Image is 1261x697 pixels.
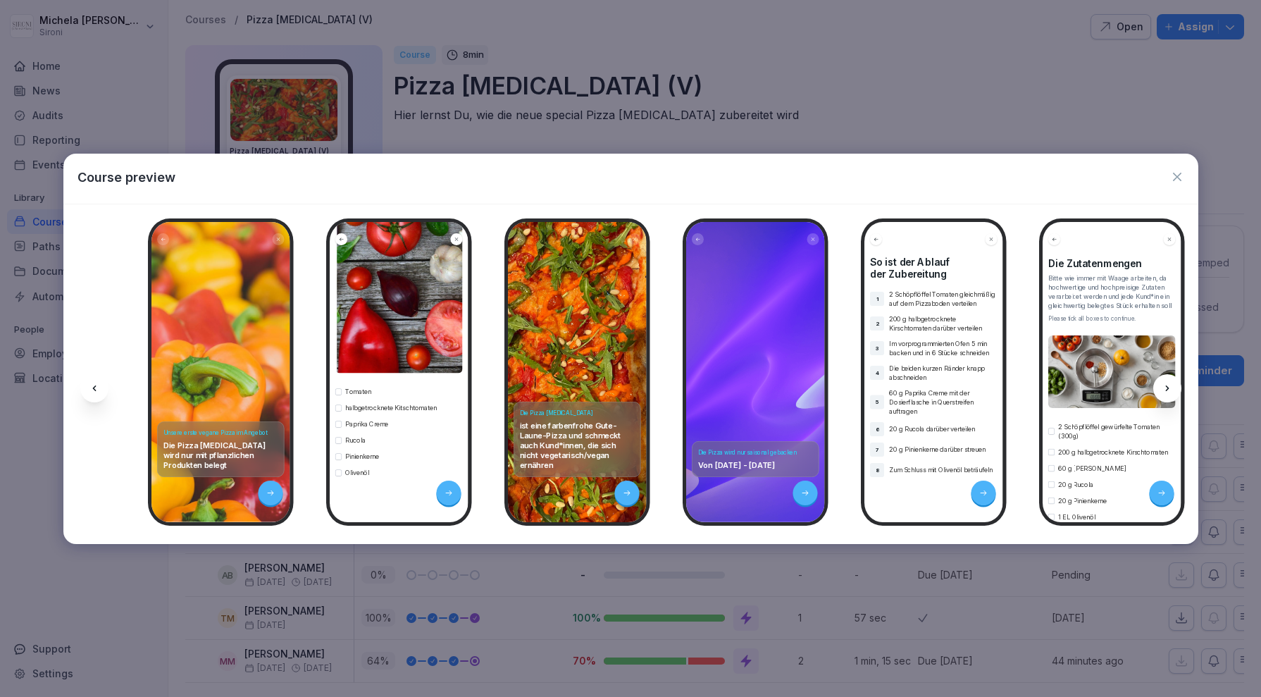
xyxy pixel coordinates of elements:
p: 60 g [PERSON_NAME] [1058,464,1127,473]
p: 4 [875,369,878,376]
p: Bitte wie immer mit Waage arbeiten, da hochwertige und hochpreisige Zutaten verarbeitet werden un... [1048,273,1176,310]
img: crnuetc10yh2p84634851r6p.png [335,182,463,373]
h4: So ist der Ablauf der Zubereitung [870,256,998,280]
p: 200 g halbgetrocknete Kirschtomaten [1058,448,1169,457]
p: 2 Schöpflöffel Tomaten gleichmäßig auf dem Pizzaboden verteilen [889,290,998,308]
p: 20 g Pinienkerne darüber streuen [889,445,998,454]
p: 5 [875,397,878,405]
p: Tomaten [345,387,371,396]
h4: Die Pizza [MEDICAL_DATA] [519,409,635,417]
h4: Unsere erste vegane Pizza im Angebot [163,428,278,436]
p: Die Pizza [MEDICAL_DATA] wird nur mit pflanzlichen Produkten belegt [163,440,278,469]
img: oo5k1ylg5pynptgsk590m42e.png [1048,335,1176,408]
p: 1 [876,295,878,302]
p: 20 g Pinienkerne [1058,496,1107,505]
p: 8 [875,466,878,474]
h4: Die Pizza wird nur saisonal gebacken [697,448,813,456]
p: Zum Schluss mit Olivenöl beträufeln [889,465,998,474]
p: 7 [875,445,878,453]
p: Von [DATE] - [DATE] [697,459,813,469]
p: 200 g halbgetrocknete Kirschtomaten darüber verteilen [889,314,998,333]
p: Im vorprogrammierten Ofen 5 min backen und in 6 Stücke schneiden [889,339,998,357]
p: 60 g Paprika Creme mit der Dosierflasche in Querstreifen auftragen [889,388,998,416]
p: 2 [875,319,878,327]
p: Olivenöl [345,468,369,477]
div: Please tick all boxes to continue. [1048,314,1176,323]
p: Pinienkerne [345,452,379,461]
h4: Die Zutatenmengen [1048,257,1176,269]
p: ist eine farbenfrohe Gute-Laune-Pizza und schmeckt auch Kund*innen, die sich nicht vegetarisch/ve... [519,420,635,469]
p: 6 [875,425,878,433]
p: halbgetrocknete Kitschtomaten [345,403,437,412]
p: Die beiden kurzen Ränder knapp abschneiden [889,364,998,382]
p: 20 g Rucola darüber verteilen [889,424,998,433]
p: Paprika Creme [345,419,388,428]
p: 20 g Rucola [1058,480,1093,489]
p: Course preview [77,168,175,187]
p: 1 EL Olivenöl [1058,512,1095,522]
p: 2 Schöpflöffel gewürfelte Tomaten (300g) [1058,422,1176,440]
p: 3 [875,344,878,352]
p: Rucola [345,436,366,445]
